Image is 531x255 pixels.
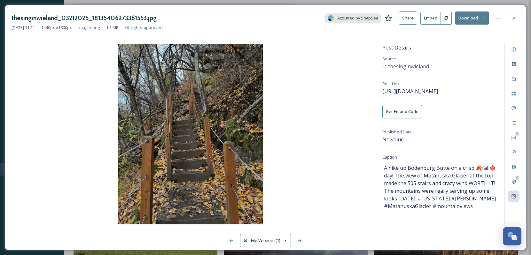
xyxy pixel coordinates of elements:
span: [DATE] 11:51 [12,25,35,31]
span: [URL][DOMAIN_NAME] [382,88,438,95]
span: No value. [382,136,405,143]
button: Download [455,11,489,25]
span: Post Link [382,81,400,86]
span: 1.5 MB [106,25,119,31]
span: Published Date [382,129,412,135]
button: Embed [420,12,441,25]
span: rights-approved [131,25,163,30]
a: thesinginwieland [382,63,498,70]
h3: thesinginwieland_03212025_18135406273361553.jpg [12,13,157,23]
img: snapsea-logo.png [328,15,334,21]
span: Post Details [382,44,411,51]
span: Acquired by SnapSea [337,15,378,21]
span: Source [382,56,396,62]
span: Caption [382,154,397,160]
div: 0 [515,132,519,136]
button: File Versions(1) [240,234,291,247]
span: A hike up Bodenburg Butte on a crisp 🍂fall🍁 day! The view of Matanuska Glacier at the top made th... [384,164,496,210]
button: Share [399,11,417,25]
div: 0 [515,176,519,180]
span: 1440 px x 1800 px [41,25,72,31]
span: thesinginwieland [388,63,429,70]
a: [URL][DOMAIN_NAME] [382,89,438,94]
button: Get Embed Code [382,105,422,118]
span: image/jpeg [78,25,100,31]
button: Open Chat [503,227,521,245]
img: 1lM3kFtz3qSGWdPMxucphsLDmGrV6t4gV.jpg [12,44,369,224]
